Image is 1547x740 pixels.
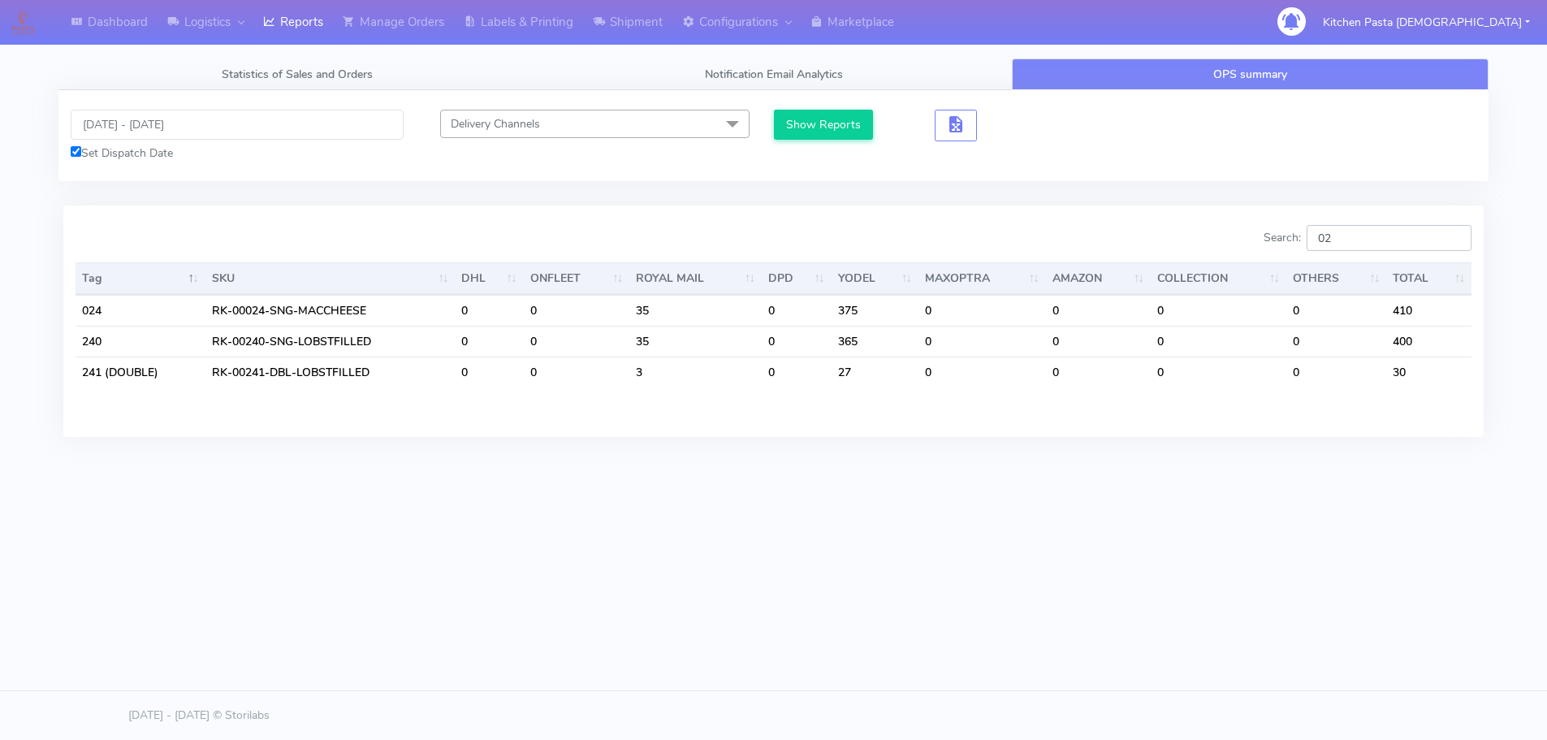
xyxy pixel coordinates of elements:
[205,295,456,326] td: RK-00024-SNG-MACCHEESE
[1286,295,1386,326] td: 0
[629,326,762,357] td: 35
[1307,225,1471,251] input: Search:
[918,262,1046,295] th: MAXOPTRA : activate to sort column ascending
[705,67,843,82] span: Notification Email Analytics
[205,262,456,295] th: SKU: activate to sort column ascending
[76,295,205,326] td: 024
[1386,262,1471,295] th: TOTAL : activate to sort column ascending
[1386,326,1471,357] td: 400
[524,326,630,357] td: 0
[58,58,1489,90] ul: Tabs
[832,295,918,326] td: 375
[524,262,630,295] th: ONFLEET : activate to sort column ascending
[222,67,373,82] span: Statistics of Sales and Orders
[1151,295,1286,326] td: 0
[205,326,456,357] td: RK-00240-SNG-LOBSTFILLED
[1151,262,1286,295] th: COLLECTION : activate to sort column ascending
[762,326,832,357] td: 0
[455,326,523,357] td: 0
[76,262,205,295] th: Tag: activate to sort column descending
[629,262,762,295] th: ROYAL MAIL : activate to sort column ascending
[762,295,832,326] td: 0
[832,357,918,387] td: 27
[76,357,205,387] td: 241 (DOUBLE)
[1286,357,1386,387] td: 0
[1046,262,1151,295] th: AMAZON : activate to sort column ascending
[71,145,404,162] div: Set Dispatch Date
[1046,295,1151,326] td: 0
[1386,357,1471,387] td: 30
[1286,262,1386,295] th: OTHERS : activate to sort column ascending
[1386,295,1471,326] td: 410
[1286,326,1386,357] td: 0
[629,295,762,326] td: 35
[762,357,832,387] td: 0
[1213,67,1287,82] span: OPS summary
[762,262,832,295] th: DPD : activate to sort column ascending
[918,295,1046,326] td: 0
[455,357,523,387] td: 0
[1046,326,1151,357] td: 0
[76,326,205,357] td: 240
[524,357,630,387] td: 0
[629,357,762,387] td: 3
[832,262,918,295] th: YODEL : activate to sort column ascending
[1151,357,1286,387] td: 0
[1151,326,1286,357] td: 0
[918,326,1046,357] td: 0
[205,357,456,387] td: RK-00241-DBL-LOBSTFILLED
[71,110,404,140] input: Pick the Daterange
[918,357,1046,387] td: 0
[774,110,874,140] button: Show Reports
[524,295,630,326] td: 0
[455,262,523,295] th: DHL : activate to sort column ascending
[451,116,540,132] span: Delivery Channels
[1311,6,1542,39] button: Kitchen Pasta [DEMOGRAPHIC_DATA]
[1264,225,1471,251] label: Search:
[1046,357,1151,387] td: 0
[832,326,918,357] td: 365
[455,295,523,326] td: 0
